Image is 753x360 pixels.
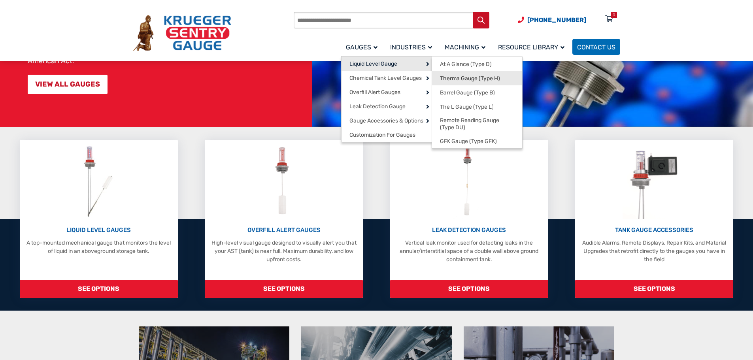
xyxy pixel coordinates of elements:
a: Gauge Accessories & Options [342,113,432,128]
a: Overfill Alert Gauges [342,85,432,99]
div: 0 [613,12,615,18]
a: Chemical Tank Level Gauges [342,71,432,85]
span: Liquid Level Gauge [349,60,397,68]
a: Gauges [341,38,385,56]
a: Leak Detection Gauge [342,99,432,113]
span: GFK Gauge (Type GFK) [440,138,497,145]
a: The L Gauge (Type L) [432,100,522,114]
span: Gauges [346,43,377,51]
a: Tank Gauge Accessories TANK GAUGE ACCESSORIES Audible Alarms, Remote Displays, Repair Kits, and M... [575,140,733,298]
img: Overfill Alert Gauges [266,144,302,219]
span: Leak Detection Gauge [349,103,406,110]
p: Vertical leak monitor used for detecting leaks in the annular/interstitial space of a double wall... [394,239,544,264]
span: Machining [445,43,485,51]
span: Gauge Accessories & Options [349,117,423,124]
img: Liquid Level Gauges [77,144,119,219]
a: Machining [440,38,493,56]
p: High-level visual gauge designed to visually alert you that your AST (tank) is near full. Maximum... [209,239,359,264]
span: Resource Library [498,43,564,51]
span: SEE OPTIONS [20,280,178,298]
a: Therma Gauge (Type H) [432,71,522,85]
span: SEE OPTIONS [205,280,363,298]
span: Barrel Gauge (Type B) [440,89,495,96]
a: Remote Reading Gauge (Type DU) [432,114,522,134]
a: Industries [385,38,440,56]
a: At A Glance (Type D) [432,57,522,71]
img: Tank Gauge Accessories [623,144,686,219]
p: TANK GAUGE ACCESSORIES [579,226,729,235]
span: Chemical Tank Level Gauges [349,75,422,82]
img: Krueger Sentry Gauge [133,15,231,51]
span: Overfill Alert Gauges [349,89,400,96]
p: A top-mounted mechanical gauge that monitors the level of liquid in an aboveground storage tank. [24,239,174,255]
span: Contact Us [577,43,615,51]
a: VIEW ALL GAUGES [28,75,108,94]
img: Leak Detection Gauges [453,144,485,219]
span: At A Glance (Type D) [440,61,492,68]
span: Remote Reading Gauge (Type DU) [440,117,514,131]
p: LEAK DETECTION GAUGES [394,226,544,235]
p: OVERFILL ALERT GAUGES [209,226,359,235]
a: Liquid Level Gauges LIQUID LEVEL GAUGES A top-mounted mechanical gauge that monitors the level of... [20,140,178,298]
a: GFK Gauge (Type GFK) [432,134,522,148]
span: The L Gauge (Type L) [440,104,494,111]
span: SEE OPTIONS [575,280,733,298]
p: At Krueger Sentry Gauge, for over 75 years we have manufactured over three million liquid-level g... [28,17,308,65]
a: Barrel Gauge (Type B) [432,85,522,100]
a: Overfill Alert Gauges OVERFILL ALERT GAUGES High-level visual gauge designed to visually alert yo... [205,140,363,298]
a: Customization For Gauges [342,128,432,142]
a: Liquid Level Gauge [342,57,432,71]
a: Contact Us [572,39,620,55]
span: Therma Gauge (Type H) [440,75,500,82]
a: Resource Library [493,38,572,56]
p: LIQUID LEVEL GAUGES [24,226,174,235]
a: Phone Number (920) 434-8860 [518,15,586,25]
span: SEE OPTIONS [390,280,548,298]
p: Audible Alarms, Remote Displays, Repair Kits, and Material Upgrades that retrofit directly to the... [579,239,729,264]
span: Industries [390,43,432,51]
span: Customization For Gauges [349,132,415,139]
span: [PHONE_NUMBER] [527,16,586,24]
a: Leak Detection Gauges LEAK DETECTION GAUGES Vertical leak monitor used for detecting leaks in the... [390,140,548,298]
